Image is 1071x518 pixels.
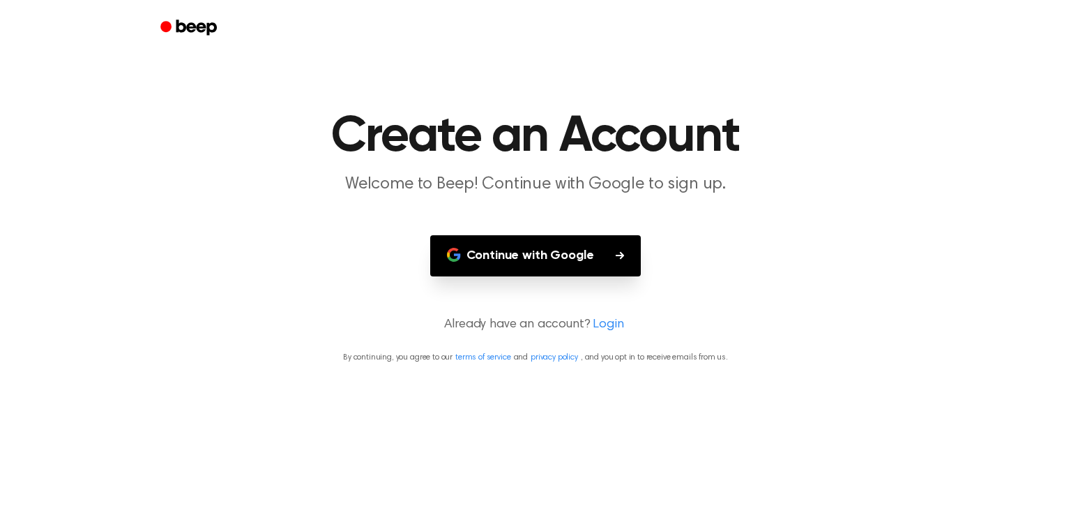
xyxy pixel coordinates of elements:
[178,112,892,162] h1: Create an Account
[151,15,229,42] a: Beep
[17,351,1054,364] p: By continuing, you agree to our and , and you opt in to receive emails from us.
[531,353,578,362] a: privacy policy
[455,353,510,362] a: terms of service
[430,235,641,276] button: Continue with Google
[17,316,1054,334] p: Already have an account?
[268,173,803,196] p: Welcome to Beep! Continue with Google to sign up.
[593,316,623,334] a: Login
